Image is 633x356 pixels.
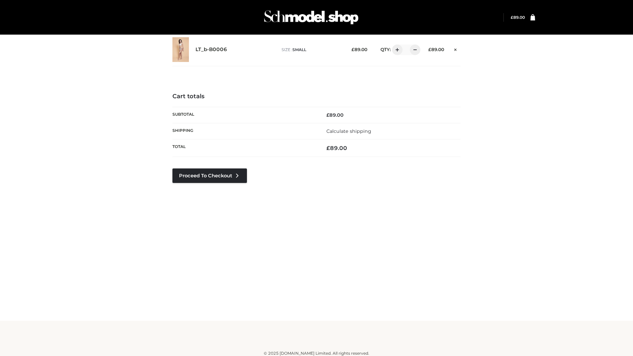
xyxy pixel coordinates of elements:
span: £ [326,145,330,151]
th: Shipping [172,123,316,139]
bdi: 89.00 [511,15,525,20]
bdi: 89.00 [326,112,344,118]
th: Total [172,139,316,157]
span: £ [428,47,431,52]
bdi: 89.00 [351,47,367,52]
a: LT_b-B0006 [196,46,227,53]
bdi: 89.00 [428,47,444,52]
span: £ [351,47,354,52]
h4: Cart totals [172,93,461,100]
img: Schmodel Admin 964 [262,4,361,30]
a: £89.00 [511,15,525,20]
a: Remove this item [451,44,461,53]
span: SMALL [292,47,306,52]
bdi: 89.00 [326,145,347,151]
a: Calculate shipping [326,128,371,134]
p: size : [282,47,341,53]
span: £ [511,15,513,20]
span: £ [326,112,329,118]
div: QTY: [374,44,418,55]
a: Proceed to Checkout [172,168,247,183]
th: Subtotal [172,107,316,123]
img: LT_b-B0006 - SMALL [172,37,189,62]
